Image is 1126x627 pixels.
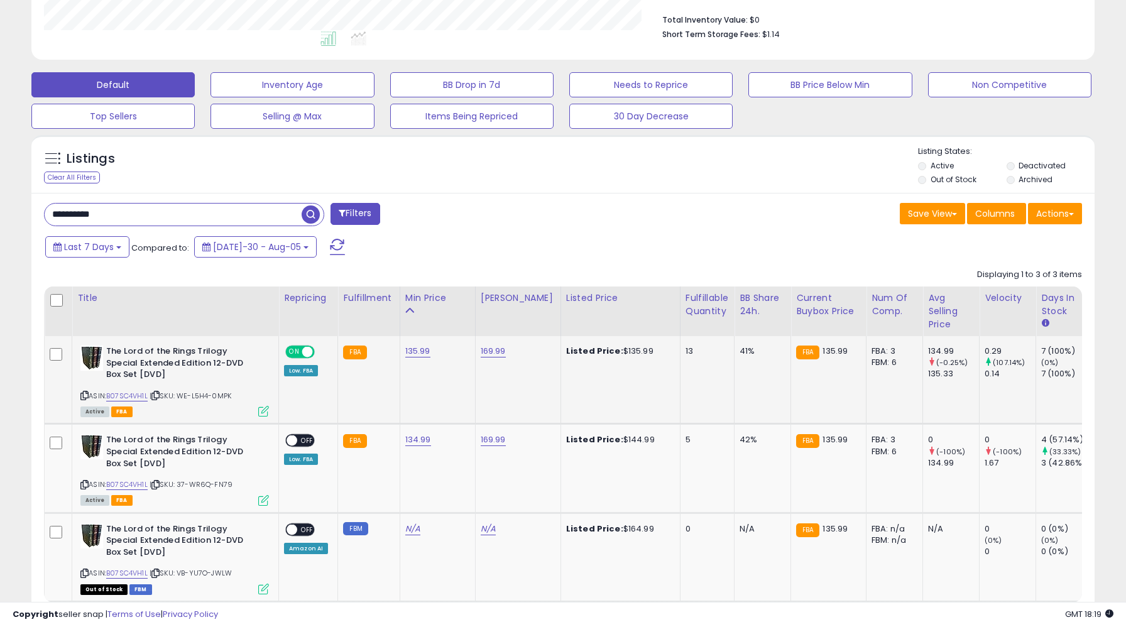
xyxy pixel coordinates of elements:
[106,568,148,579] a: B07SC4VH1L
[985,346,1036,357] div: 0.29
[872,535,913,546] div: FBM: n/a
[566,345,623,357] b: Listed Price:
[80,346,269,415] div: ASIN:
[80,406,109,417] span: All listings currently available for purchase on Amazon
[106,434,259,472] b: The Lord of the Rings Trilogy Special Extended Edition 12-DVD Box Set [DVD]
[823,433,848,445] span: 135.99
[872,523,913,535] div: FBA: n/a
[284,543,328,554] div: Amazon AI
[31,104,195,129] button: Top Sellers
[1041,357,1059,368] small: (0%)
[686,523,724,535] div: 0
[1041,434,1092,445] div: 4 (57.14%)
[150,391,231,401] span: | SKU: WE-L5H4-0MPK
[977,269,1082,281] div: Displaying 1 to 3 of 3 items
[163,608,218,620] a: Privacy Policy
[1041,292,1087,318] div: Days In Stock
[566,292,675,305] div: Listed Price
[343,292,394,305] div: Fulfillment
[566,433,623,445] b: Listed Price:
[900,203,965,224] button: Save View
[662,14,748,25] b: Total Inventory Value:
[405,523,420,535] a: N/A
[985,368,1036,379] div: 0.14
[390,104,554,129] button: Items Being Repriced
[297,435,317,446] span: OFF
[80,346,103,371] img: 513WDKCTceL._SL40_.jpg
[566,523,670,535] div: $164.99
[985,546,1036,557] div: 0
[967,203,1026,224] button: Columns
[131,242,189,254] span: Compared to:
[566,346,670,357] div: $135.99
[740,346,781,357] div: 41%
[740,523,781,535] div: N/A
[796,434,819,448] small: FBA
[1049,447,1081,457] small: (33.33%)
[80,434,103,459] img: 513WDKCTceL._SL40_.jpg
[31,72,195,97] button: Default
[405,292,470,305] div: Min Price
[150,479,232,489] span: | SKU: 37-WR6Q-FN79
[213,241,301,253] span: [DATE]-30 - Aug-05
[343,346,366,359] small: FBA
[481,523,496,535] a: N/A
[740,434,781,445] div: 42%
[985,434,1036,445] div: 0
[985,523,1036,535] div: 0
[762,28,780,40] span: $1.14
[985,457,1036,469] div: 1.67
[823,523,848,535] span: 135.99
[405,345,430,357] a: 135.99
[928,292,974,331] div: Avg Selling Price
[993,357,1025,368] small: (107.14%)
[284,292,332,305] div: Repricing
[796,346,819,359] small: FBA
[748,72,912,97] button: BB Price Below Min
[686,434,724,445] div: 5
[331,203,380,225] button: Filters
[566,523,623,535] b: Listed Price:
[985,535,1002,545] small: (0%)
[45,236,129,258] button: Last 7 Days
[796,292,861,318] div: Current Buybox Price
[129,584,152,595] span: FBM
[928,523,970,535] div: N/A
[150,568,232,578] span: | SKU: VB-YU7O-JWLW
[313,347,333,357] span: OFF
[1041,318,1049,329] small: Days In Stock.
[64,241,114,253] span: Last 7 Days
[872,357,913,368] div: FBM: 6
[80,523,103,548] img: 513WDKCTceL._SL40_.jpg
[975,207,1015,220] span: Columns
[928,368,979,379] div: 135.33
[928,346,979,357] div: 134.99
[1019,160,1066,171] label: Deactivated
[1041,346,1092,357] div: 7 (100%)
[390,72,554,97] button: BB Drop in 7d
[686,292,729,318] div: Fulfillable Quantity
[985,292,1030,305] div: Velocity
[13,608,58,620] strong: Copyright
[111,406,133,417] span: FBA
[928,72,1091,97] button: Non Competitive
[928,457,979,469] div: 134.99
[918,146,1095,158] p: Listing States:
[481,433,506,446] a: 169.99
[686,346,724,357] div: 13
[106,523,259,562] b: The Lord of the Rings Trilogy Special Extended Edition 12-DVD Box Set [DVD]
[481,292,555,305] div: [PERSON_NAME]
[297,524,317,535] span: OFF
[740,292,785,318] div: BB Share 24h.
[662,29,760,40] b: Short Term Storage Fees:
[566,434,670,445] div: $144.99
[106,346,259,384] b: The Lord of the Rings Trilogy Special Extended Edition 12-DVD Box Set [DVD]
[993,447,1022,457] small: (-100%)
[287,347,302,357] span: ON
[210,72,374,97] button: Inventory Age
[931,174,976,185] label: Out of Stock
[931,160,954,171] label: Active
[106,391,148,401] a: B07SC4VH1L
[80,495,109,506] span: All listings currently available for purchase on Amazon
[343,434,366,448] small: FBA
